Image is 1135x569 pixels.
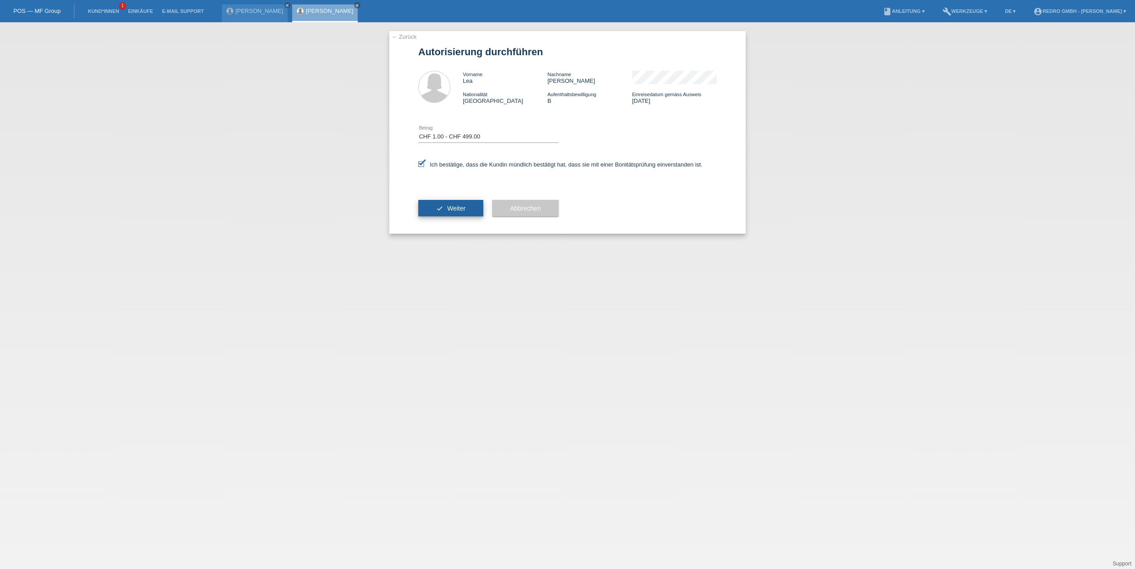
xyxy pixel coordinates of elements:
span: Vorname [463,72,482,77]
span: Abbrechen [510,205,541,212]
i: book [883,7,892,16]
span: Aufenthaltsbewilligung [547,92,596,97]
a: close [354,2,360,8]
a: Kund*innen [83,8,123,14]
a: POS — MF Group [13,8,61,14]
a: [PERSON_NAME] [306,8,354,14]
div: [GEOGRAPHIC_DATA] [463,91,547,104]
a: close [284,2,290,8]
button: Abbrechen [492,200,559,217]
span: Nationalität [463,92,487,97]
div: [PERSON_NAME] [547,71,632,84]
a: ← Zurück [392,33,416,40]
div: B [547,91,632,104]
a: Einkäufe [123,8,157,14]
span: Einreisedatum gemäss Ausweis [632,92,701,97]
a: buildWerkzeuge ▾ [938,8,992,14]
span: 1 [119,2,126,10]
a: account_circleRedro GmbH - [PERSON_NAME] ▾ [1029,8,1131,14]
span: Weiter [447,205,465,212]
a: bookAnleitung ▾ [878,8,929,14]
a: Support [1113,561,1131,567]
i: close [285,3,290,8]
a: [PERSON_NAME] [236,8,283,14]
i: account_circle [1033,7,1042,16]
label: Ich bestätige, dass die Kundin mündlich bestätigt hat, dass sie mit einer Bonitätsprüfung einvers... [418,161,702,168]
span: Nachname [547,72,571,77]
div: [DATE] [632,91,717,104]
a: DE ▾ [1000,8,1020,14]
i: close [355,3,359,8]
button: check Weiter [418,200,483,217]
h1: Autorisierung durchführen [418,46,717,57]
i: build [943,7,951,16]
a: E-Mail Support [158,8,208,14]
i: check [436,205,443,212]
div: Lea [463,71,547,84]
